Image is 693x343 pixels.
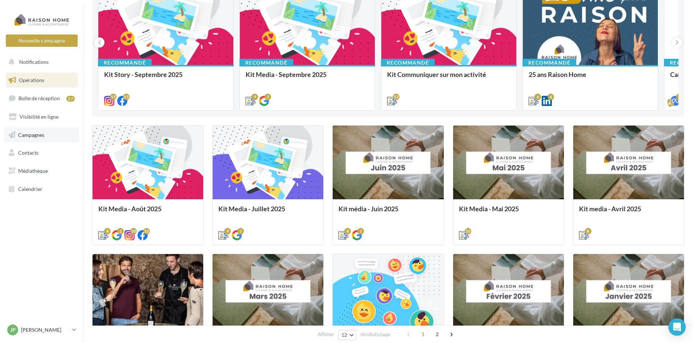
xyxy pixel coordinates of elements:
div: Recommandé [522,59,576,67]
div: Kit Media - Mai 2025 [459,205,558,220]
a: Contacts [4,145,79,160]
div: Kit Media - Juillet 2025 [218,205,317,220]
div: 25 ans Raison Home [529,71,652,85]
div: Kit Story - Septembre 2025 [104,71,227,85]
a: Visibilité en ligne [4,109,79,124]
a: Opérations [4,73,79,88]
div: 8 [344,228,351,234]
a: Calendrier [4,181,79,197]
span: Calendrier [18,186,42,192]
span: Visibilité en ligne [20,114,58,120]
div: 8 [585,228,591,234]
a: Boîte de réception27 [4,90,79,106]
div: 9 [224,228,231,234]
span: Contacts [18,150,38,156]
button: Notifications [4,54,76,70]
div: Recommandé [381,59,435,67]
span: 12 [341,332,348,338]
div: 12 [393,94,399,100]
div: Kit Communiquer sur mon activité [387,71,510,85]
span: JP [10,326,16,334]
a: Médiathèque [4,163,79,179]
div: 27 [66,96,75,102]
div: Open Intercom Messenger [668,318,686,336]
div: 15 [110,94,116,100]
div: 15 [123,94,130,100]
a: Campagnes [4,127,79,143]
div: Kit Media - Septembre 2025 [246,71,369,85]
span: Boîte de réception [19,95,60,101]
div: 6 [548,94,554,100]
button: 12 [338,330,357,340]
p: [PERSON_NAME] [21,326,69,334]
span: Médiathèque [18,168,48,174]
div: Kit Media - Août 2025 [98,205,197,220]
span: 2 [431,328,443,340]
span: Campagnes [18,131,44,138]
span: Opérations [19,77,44,83]
a: JP [PERSON_NAME] [6,323,78,337]
div: 2 [237,228,244,234]
div: 3 [676,94,682,100]
div: 10 [130,228,137,234]
span: Afficher [318,331,334,338]
div: Kit media - Avril 2025 [579,205,678,220]
div: Kit média - Juin 2025 [339,205,438,220]
div: 10 [143,228,150,234]
div: Recommandé [239,59,293,67]
span: résultats/page [360,331,390,338]
span: Notifications [19,59,49,65]
span: 1 [417,328,429,340]
div: 10 [465,228,471,234]
div: 2 [357,228,364,234]
div: 6 [534,94,541,100]
div: 8 [104,228,111,234]
div: 2 [265,94,271,100]
button: Nouvelle campagne [6,34,78,47]
div: 2 [117,228,124,234]
div: Recommandé [98,59,152,67]
div: 9 [251,94,258,100]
